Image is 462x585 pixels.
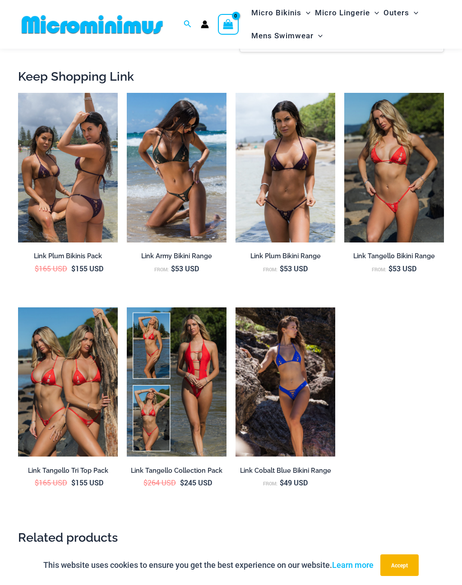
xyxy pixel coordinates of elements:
[18,307,118,457] a: Bikini PackBikini Pack BBikini Pack B
[380,554,419,576] button: Accept
[344,252,444,264] a: Link Tangello Bikini Range
[35,264,67,273] bdi: 165 USD
[127,307,226,457] a: Collection PackCollection Pack BCollection Pack B
[71,264,75,273] span: $
[18,307,118,457] img: Bikini Pack
[263,480,277,487] span: From:
[43,558,374,572] p: This website uses cookies to ensure you get the best experience on our website.
[280,264,308,273] bdi: 53 USD
[280,264,284,273] span: $
[18,252,118,261] h2: Link Plum Bikinis Pack
[344,93,444,242] a: Link Tangello 3070 Tri Top 4580 Micro 01Link Tangello 8650 One Piece Monokini 12Link Tangello 865...
[236,307,335,457] a: Link Cobalt Blue 3070 Top 4955 Bottom 03Link Cobalt Blue 3070 Top 4955 Bottom 04Link Cobalt Blue ...
[18,93,118,242] a: Bikini Pack PlumLink Plum 3070 Tri Top 4580 Micro 04Link Plum 3070 Tri Top 4580 Micro 04
[184,19,192,30] a: Search icon link
[236,252,335,264] a: Link Plum Bikini Range
[372,266,386,273] span: From:
[18,14,166,35] img: MM SHOP LOGO FLAT
[35,478,67,487] bdi: 165 USD
[127,252,226,261] h2: Link Army Bikini Range
[18,93,118,242] img: Bikini Pack Plum
[236,307,335,457] img: Link Cobalt Blue 3070 Top 4955 Bottom 03
[18,69,444,84] h2: Keep Shopping Link
[127,466,226,475] h2: Link Tangello Collection Pack
[35,264,39,273] span: $
[18,466,118,478] a: Link Tangello Tri Top Pack
[71,478,75,487] span: $
[388,264,416,273] bdi: 53 USD
[280,478,284,487] span: $
[35,478,39,487] span: $
[236,93,335,242] a: Link Plum 3070 Tri Top 4580 Micro 01Link Plum 3070 Tri Top 4580 Micro 05Link Plum 3070 Tri Top 45...
[332,560,374,570] a: Learn more
[171,264,175,273] span: $
[127,466,226,478] a: Link Tangello Collection Pack
[236,252,335,261] h2: Link Plum Bikini Range
[370,1,379,24] span: Menu Toggle
[236,466,335,478] a: Link Cobalt Blue Bikini Range
[381,1,420,24] a: OutersMenu ToggleMenu Toggle
[127,93,226,242] a: Link Army 3070 Tri Top 2031 Cheeky 08Link Army 3070 Tri Top 2031 Cheeky 10Link Army 3070 Tri Top ...
[180,478,184,487] span: $
[315,1,370,24] span: Micro Lingerie
[383,1,409,24] span: Outers
[143,478,176,487] bdi: 264 USD
[344,252,444,261] h2: Link Tangello Bikini Range
[18,466,118,475] h2: Link Tangello Tri Top Pack
[236,93,335,242] img: Link Plum 3070 Tri Top 4580 Micro 01
[71,264,103,273] bdi: 155 USD
[18,530,444,545] h2: Related products
[143,478,148,487] span: $
[71,478,103,487] bdi: 155 USD
[301,1,310,24] span: Menu Toggle
[263,266,277,273] span: From:
[201,20,209,28] a: Account icon link
[388,264,393,273] span: $
[127,252,226,264] a: Link Army Bikini Range
[127,307,226,457] img: Collection Pack
[236,466,335,475] h2: Link Cobalt Blue Bikini Range
[251,24,314,47] span: Mens Swimwear
[249,1,313,24] a: Micro BikinisMenu ToggleMenu Toggle
[127,93,226,242] img: Link Army 3070 Tri Top 2031 Cheeky 08
[344,93,444,242] img: Link Tangello 3070 Tri Top 4580 Micro 01
[409,1,418,24] span: Menu Toggle
[18,252,118,264] a: Link Plum Bikinis Pack
[249,24,325,47] a: Mens SwimwearMenu ToggleMenu Toggle
[313,1,381,24] a: Micro LingerieMenu ToggleMenu Toggle
[280,478,308,487] bdi: 49 USD
[218,14,239,35] a: View Shopping Cart, empty
[154,266,169,273] span: From:
[171,264,199,273] bdi: 53 USD
[314,24,323,47] span: Menu Toggle
[180,478,212,487] bdi: 245 USD
[251,1,301,24] span: Micro Bikinis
